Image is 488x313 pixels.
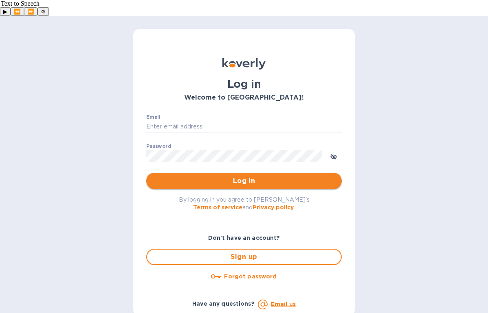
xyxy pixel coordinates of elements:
[146,249,342,265] button: Sign up
[146,121,342,133] input: Enter email address
[11,7,24,16] button: Previous
[208,235,280,241] b: Don't have an account?
[193,204,242,211] a: Terms of service
[224,273,277,280] u: Forgot password
[154,252,334,262] span: Sign up
[192,300,255,307] b: Have any questions?
[146,144,171,149] label: Password
[222,58,266,70] img: Koverly
[146,173,342,189] button: Log in
[24,7,37,16] button: Forward
[325,148,342,164] button: toggle password visibility
[179,196,310,211] span: By logging in you agree to [PERSON_NAME]'s and .
[253,204,294,211] a: Privacy policy
[37,7,49,16] button: Settings
[146,115,160,120] label: Email
[271,301,296,307] a: Email us
[146,94,342,102] h3: Welcome to [GEOGRAPHIC_DATA]!
[146,78,342,91] h1: Log in
[153,176,335,186] span: Log in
